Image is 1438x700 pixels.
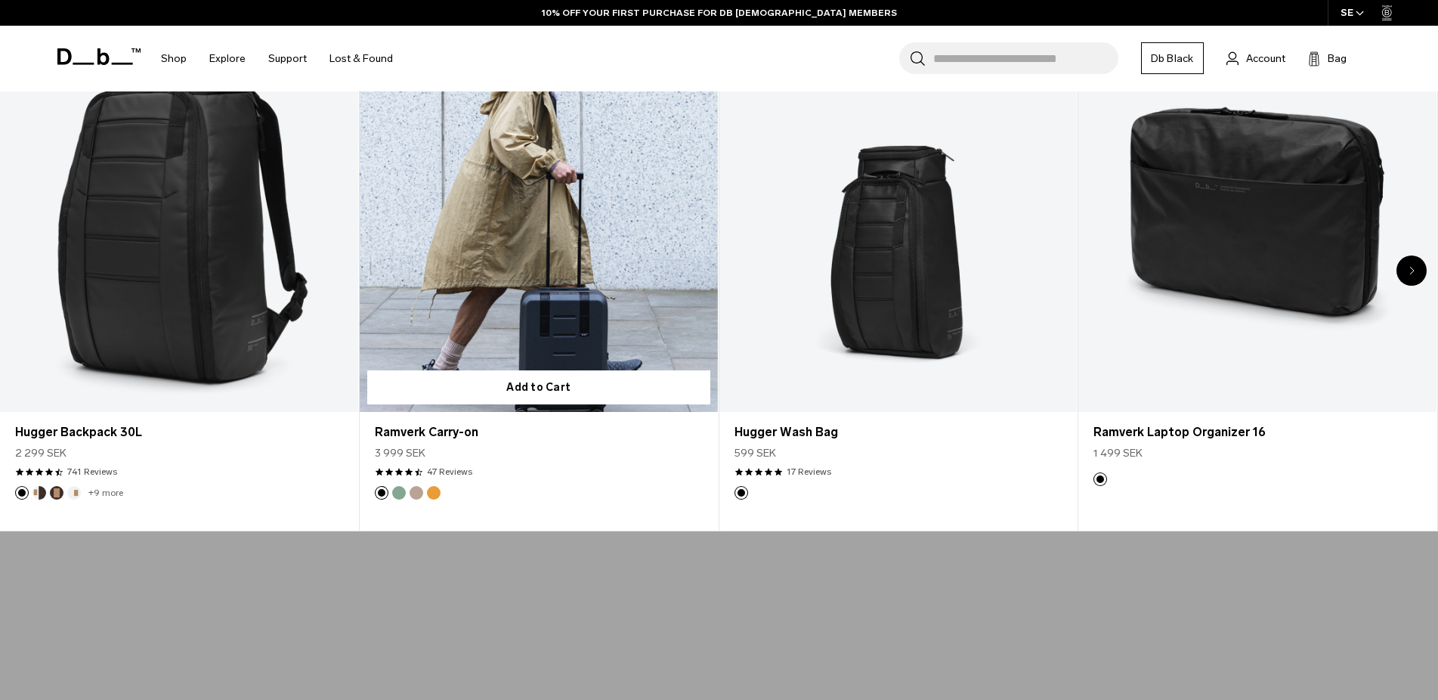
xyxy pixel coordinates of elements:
[375,423,703,441] a: Ramverk Carry-on
[719,14,1078,411] a: Hugger Wash Bag
[15,423,343,441] a: Hugger Backpack 30L
[268,32,307,85] a: Support
[360,14,718,411] a: Ramverk Carry-on
[427,465,472,479] a: 47 reviews
[542,6,897,20] a: 10% OFF YOUR FIRST PURCHASE FOR DB [DEMOGRAPHIC_DATA] MEMBERS
[88,488,123,498] a: +9 more
[427,486,441,500] button: Parhelion Orange
[15,486,29,500] button: Black Out
[392,486,406,500] button: Green Ray
[1093,445,1143,461] span: 1 499 SEK
[734,486,748,500] button: Black Out
[734,423,1062,441] a: Hugger Wash Bag
[1078,13,1438,531] div: 4 / 20
[1328,51,1347,67] span: Bag
[150,26,404,91] nav: Main Navigation
[1246,51,1285,67] span: Account
[15,445,66,461] span: 2 299 SEK
[787,465,831,479] a: 17 reviews
[32,486,46,500] button: Cappuccino
[1226,49,1285,67] a: Account
[1093,472,1107,486] button: Black Out
[367,370,710,404] button: Add to Cart
[67,465,117,479] a: 741 reviews
[734,445,776,461] span: 599 SEK
[1141,42,1204,74] a: Db Black
[375,445,425,461] span: 3 999 SEK
[360,13,719,531] div: 2 / 20
[1093,423,1421,441] a: Ramverk Laptop Organizer 16
[1396,256,1427,286] div: Next slide
[50,486,63,500] button: Espresso
[375,486,388,500] button: Black Out
[719,13,1079,531] div: 3 / 20
[410,486,423,500] button: Fogbow Beige
[329,32,393,85] a: Lost & Found
[161,32,187,85] a: Shop
[67,486,81,500] button: Oatmilk
[209,32,246,85] a: Explore
[1308,49,1347,67] button: Bag
[1078,14,1436,411] a: Ramverk Laptop Organizer 16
